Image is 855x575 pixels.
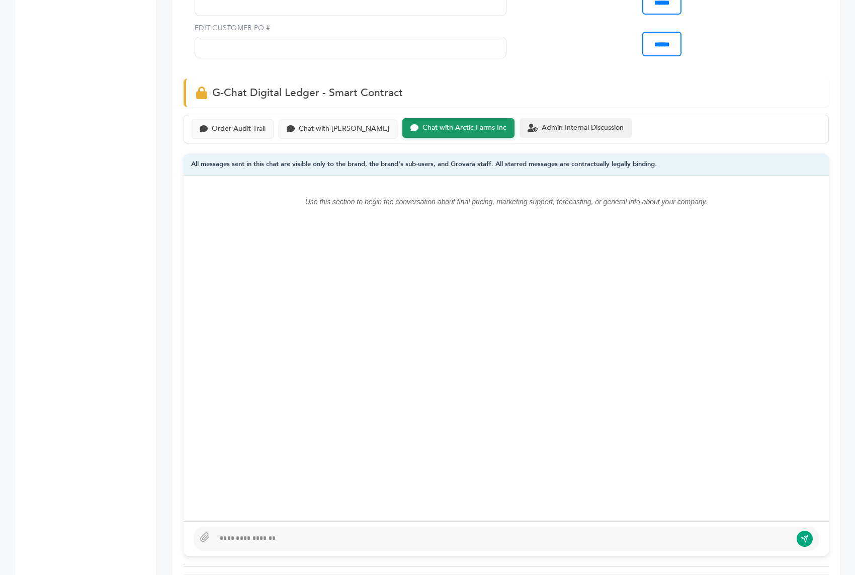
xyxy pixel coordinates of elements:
[195,23,506,33] label: EDIT CUSTOMER PO #
[299,125,389,133] div: Chat with [PERSON_NAME]
[422,124,506,132] div: Chat with Arctic Farms Inc
[542,124,624,132] div: Admin Internal Discussion
[212,125,266,133] div: Order Audit Trail
[204,196,809,208] p: Use this section to begin the conversation about final pricing, marketing support, forecasting, o...
[184,153,829,176] div: All messages sent in this chat are visible only to the brand, the brand's sub-users, and Grovara ...
[212,86,403,100] span: G-Chat Digital Ledger - Smart Contract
